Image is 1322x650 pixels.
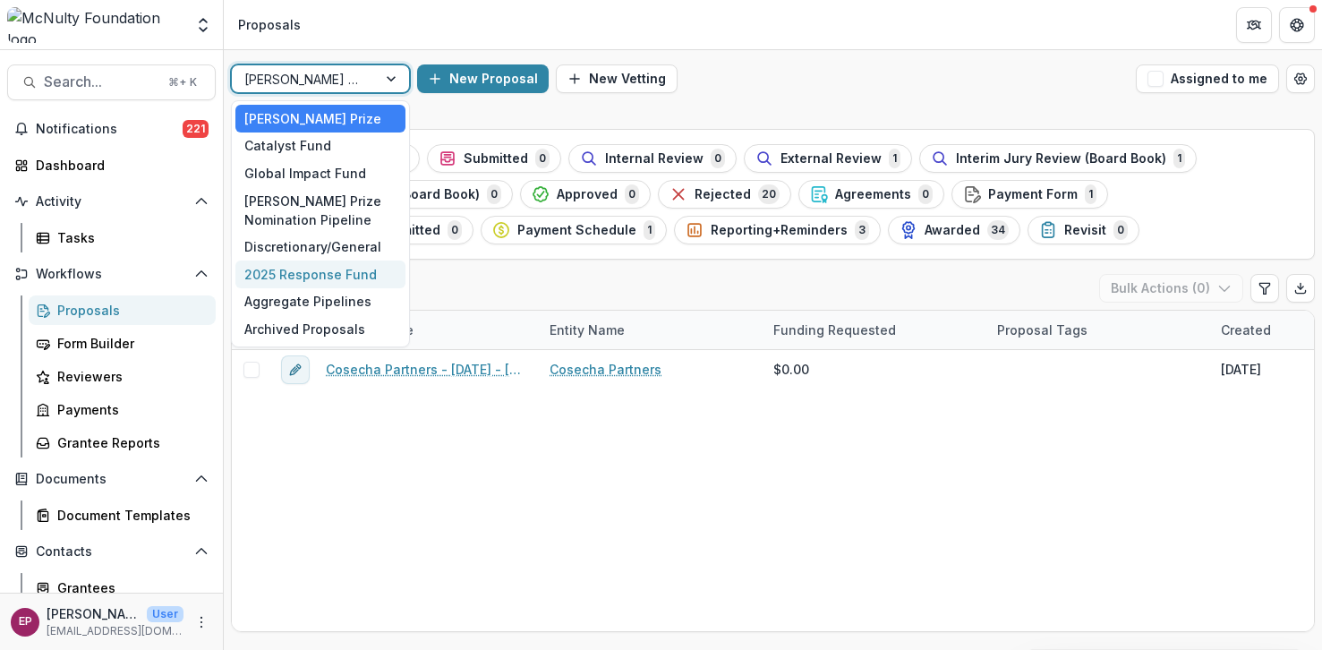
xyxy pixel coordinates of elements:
span: Internal Review [605,151,704,167]
div: Grantees [57,578,201,597]
div: Entity Name [539,311,763,349]
button: Internal Review0 [568,144,737,173]
span: 0 [625,184,639,204]
button: Open Documents [7,465,216,493]
button: New Vetting [556,64,678,93]
button: Rejected20 [658,180,791,209]
button: Search... [7,64,216,100]
span: Rejected [695,187,751,202]
span: Search... [44,73,158,90]
div: 2025 Response Fund [235,261,405,288]
div: Global Impact Fund [235,159,405,187]
div: Reviewers [57,367,201,386]
span: 1 [1173,149,1185,168]
button: More [191,612,212,633]
div: Esther Park [19,616,32,628]
span: 0 [448,220,462,240]
div: Proposal Tags [986,311,1210,349]
div: Grantee Reports [57,433,201,452]
button: External Review1 [744,144,912,173]
a: Grantee Reports [29,428,216,458]
span: 0 [711,149,725,168]
span: Approved [557,187,618,202]
div: Created [1210,321,1282,339]
button: Open table manager [1286,64,1315,93]
div: Proposal Title [315,311,539,349]
button: Open Contacts [7,537,216,566]
div: [DATE] [1221,360,1261,379]
span: Contacts [36,544,187,560]
a: Form Builder [29,329,216,358]
div: Document Templates [57,506,201,525]
span: 0 [535,149,550,168]
button: Submitted0 [427,144,561,173]
span: 0 [1113,220,1128,240]
span: $0.00 [773,360,809,379]
span: Agreements [835,187,911,202]
span: Reporting+Reminders [711,223,848,238]
a: Dashboard [7,150,216,180]
button: Notifications221 [7,115,216,143]
nav: breadcrumb [231,12,308,38]
span: Notifications [36,122,183,137]
div: Funding Requested [763,311,986,349]
button: Payment Form1 [951,180,1108,209]
a: Payments [29,395,216,424]
button: Interim Jury Review (Board Book)1 [919,144,1197,173]
div: Dashboard [36,156,201,175]
button: Open entity switcher [191,7,216,43]
span: Payment Schedule [517,223,636,238]
div: Proposals [238,15,301,34]
div: Entity Name [539,321,635,339]
button: Partners [1236,7,1272,43]
span: Activity [36,194,187,210]
button: Payment Schedule1 [481,216,667,244]
a: Proposals [29,295,216,325]
span: 0 [918,184,933,204]
button: Awarded34 [888,216,1020,244]
span: Revisit [1064,223,1106,238]
div: Catalyst Fund [235,133,405,160]
div: [PERSON_NAME] Prize [235,105,405,133]
div: Payments [57,400,201,419]
button: edit [281,355,310,384]
a: Reviewers [29,362,216,391]
span: Interim Jury Review (Board Book) [956,151,1166,167]
button: Assigned to me [1136,64,1279,93]
button: Open Activity [7,187,216,216]
button: Approved0 [520,180,651,209]
div: Tasks [57,228,201,247]
span: Documents [36,472,187,487]
div: Discretionary/General [235,233,405,261]
button: New Proposal [417,64,549,93]
span: 1 [889,149,900,168]
span: Submitted [464,151,528,167]
span: 34 [987,220,1009,240]
div: Aggregate Pipelines [235,288,405,316]
span: 0 [487,184,501,204]
button: Reporting+Reminders3 [674,216,881,244]
span: External Review [780,151,882,167]
span: 1 [1085,184,1096,204]
p: [EMAIL_ADDRESS][DOMAIN_NAME] [47,623,183,639]
img: McNulty Foundation logo [7,7,183,43]
div: Archived Proposals [235,315,405,343]
a: Cosecha Partners - [DATE] - [DATE] [PERSON_NAME] Prize Application [326,360,528,379]
div: ⌘ + K [165,73,200,92]
span: Payment Form [988,187,1078,202]
div: Funding Requested [763,321,907,339]
span: 1 [644,220,655,240]
span: 3 [855,220,869,240]
div: Proposal Tags [986,321,1098,339]
div: [PERSON_NAME] Prize Nomination Pipeline [235,187,405,234]
div: Proposals [57,301,201,320]
button: Export table data [1286,274,1315,303]
button: Get Help [1279,7,1315,43]
p: User [147,606,183,622]
span: 20 [758,184,780,204]
button: Revisit0 [1028,216,1139,244]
